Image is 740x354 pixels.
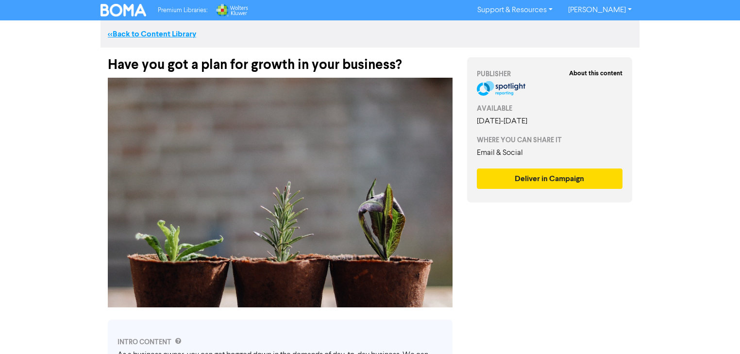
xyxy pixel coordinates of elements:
[158,7,207,14] span: Premium Libraries:
[691,307,740,354] iframe: Chat Widget
[477,116,622,127] div: [DATE] - [DATE]
[215,4,248,17] img: Wolters Kluwer
[560,2,639,18] a: [PERSON_NAME]
[118,337,443,347] div: INTRO CONTENT
[101,4,146,17] img: BOMA Logo
[108,48,453,73] div: Have you got a plan for growth in your business?
[477,169,622,189] button: Deliver in Campaign
[108,29,196,39] a: <<Back to Content Library
[477,135,622,145] div: WHERE YOU CAN SHARE IT
[477,147,622,159] div: Email & Social
[470,2,560,18] a: Support & Resources
[477,69,622,79] div: PUBLISHER
[477,103,622,114] div: AVAILABLE
[569,69,622,77] strong: About this content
